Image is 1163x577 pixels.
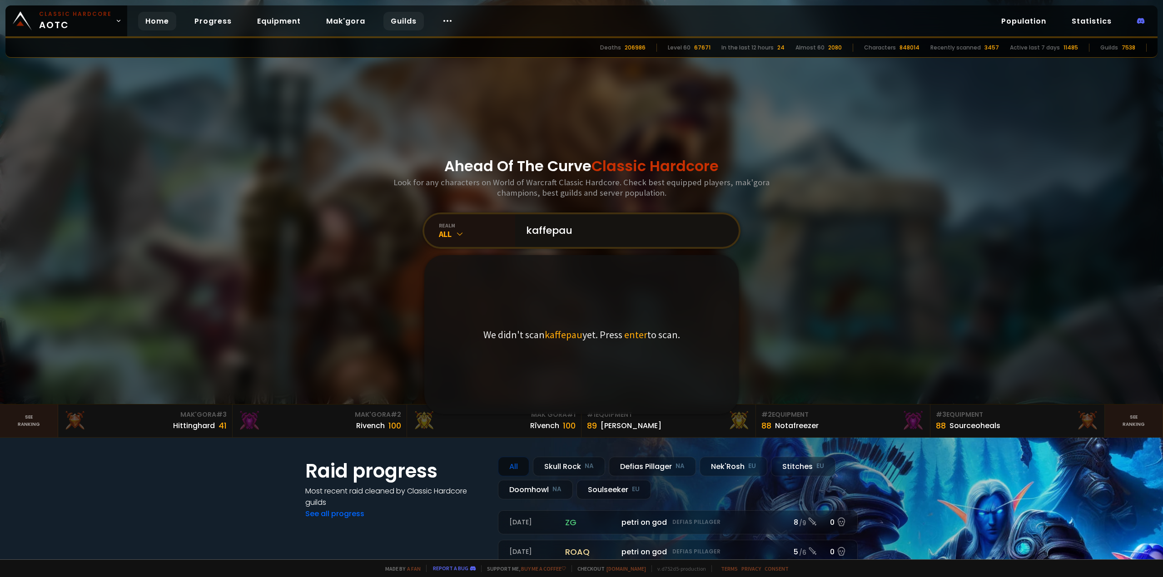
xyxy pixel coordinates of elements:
[481,565,566,572] span: Support me,
[765,565,789,572] a: Consent
[591,156,719,176] span: Classic Hardcore
[138,12,176,30] a: Home
[5,5,127,36] a: Classic HardcoreAOTC
[900,44,919,52] div: 848014
[936,410,1099,419] div: Equipment
[1100,44,1118,52] div: Guilds
[587,419,597,432] div: 89
[930,44,981,52] div: Recently scanned
[380,565,421,572] span: Made by
[936,410,946,419] span: # 3
[498,510,858,534] a: [DATE]zgpetri on godDefias Pillager8 /90
[795,44,825,52] div: Almost 60
[319,12,373,30] a: Mak'gora
[828,44,842,52] div: 2080
[391,410,401,419] span: # 2
[383,12,424,30] a: Guilds
[600,44,621,52] div: Deaths
[388,419,401,432] div: 100
[39,10,112,18] small: Classic Hardcore
[1064,44,1078,52] div: 11485
[250,12,308,30] a: Equipment
[994,12,1054,30] a: Population
[581,404,756,437] a: #1Equipment89[PERSON_NAME]
[930,404,1105,437] a: #3Equipment88Sourceoheals
[632,485,640,494] small: EU
[775,420,819,431] div: Notafreezer
[58,404,233,437] a: Mak'Gora#3Hittinghard41
[700,457,767,476] div: Nek'Rosh
[407,565,421,572] a: a fan
[1122,44,1135,52] div: 7538
[572,565,646,572] span: Checkout
[625,44,646,52] div: 206986
[233,404,407,437] a: Mak'Gora#2Rivench100
[219,419,227,432] div: 41
[761,410,772,419] span: # 2
[777,44,785,52] div: 24
[816,462,824,471] small: EU
[64,410,227,419] div: Mak'Gora
[1064,12,1119,30] a: Statistics
[721,44,774,52] div: In the last 12 hours
[949,420,1000,431] div: Sourceoheals
[864,44,896,52] div: Characters
[761,410,924,419] div: Equipment
[498,457,529,476] div: All
[483,328,680,341] p: We didn't scan yet. Press to scan.
[1010,44,1060,52] div: Active last 7 days
[439,229,515,239] div: All
[533,457,605,476] div: Skull Rock
[216,410,227,419] span: # 3
[545,328,582,341] span: kaffepau
[521,565,566,572] a: Buy me a coffee
[439,222,515,229] div: realm
[433,565,468,572] a: Report a bug
[1105,404,1163,437] a: Seeranking
[676,462,685,471] small: NA
[771,457,835,476] div: Stitches
[756,404,930,437] a: #2Equipment88Notafreezer
[173,420,215,431] div: Hittinghard
[39,10,112,32] span: AOTC
[187,12,239,30] a: Progress
[305,457,487,485] h1: Raid progress
[587,410,750,419] div: Equipment
[606,565,646,572] a: [DOMAIN_NAME]
[356,420,385,431] div: Rivench
[305,485,487,508] h4: Most recent raid cleaned by Classic Hardcore guilds
[521,214,728,247] input: Search a character...
[624,328,647,341] span: enter
[552,485,562,494] small: NA
[721,565,738,572] a: Terms
[413,410,576,419] div: Mak'Gora
[609,457,696,476] div: Defias Pillager
[407,404,581,437] a: Mak'Gora#1Rîvench100
[668,44,691,52] div: Level 60
[444,155,719,177] h1: Ahead Of The Curve
[601,420,661,431] div: [PERSON_NAME]
[577,480,651,499] div: Soulseeker
[587,410,596,419] span: # 1
[984,44,999,52] div: 3457
[567,410,576,419] span: # 1
[741,565,761,572] a: Privacy
[694,44,711,52] div: 67671
[530,420,559,431] div: Rîvench
[305,508,364,519] a: See all progress
[748,462,756,471] small: EU
[761,419,771,432] div: 88
[651,565,706,572] span: v. d752d5 - production
[936,419,946,432] div: 88
[390,177,773,198] h3: Look for any characters on World of Warcraft Classic Hardcore. Check best equipped players, mak'g...
[498,540,858,564] a: [DATE]roaqpetri on godDefias Pillager5 /60
[498,480,573,499] div: Doomhowl
[238,410,401,419] div: Mak'Gora
[563,419,576,432] div: 100
[585,462,594,471] small: NA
